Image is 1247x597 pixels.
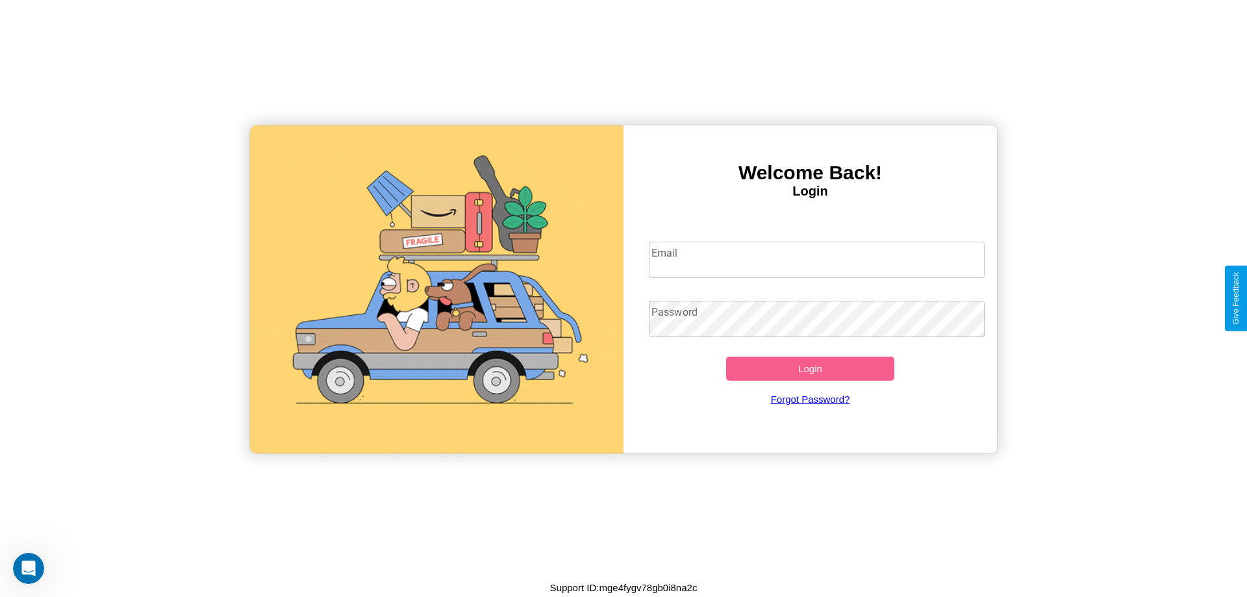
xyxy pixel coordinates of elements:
img: gif [250,125,623,453]
p: Support ID: mge4fygv78gb0i8na2c [550,579,698,596]
h4: Login [623,184,997,199]
div: Give Feedback [1231,272,1241,325]
button: Login [726,357,894,381]
h3: Welcome Back! [623,162,997,184]
iframe: Intercom live chat [13,553,44,584]
a: Forgot Password? [642,381,979,418]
